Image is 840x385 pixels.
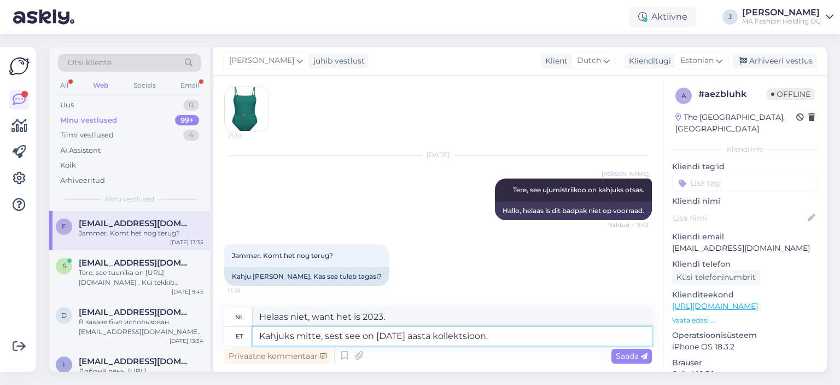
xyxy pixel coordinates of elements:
p: Klienditeekond [672,289,818,301]
span: s [62,262,66,270]
div: Email [178,78,201,93]
div: Klient [541,55,568,67]
div: Hallo, helaas is dit badpak niet op voorraad. [495,202,652,220]
span: Jammer. Komt het nog terug? [232,251,333,260]
div: MA Fashion Holding OÜ [742,17,821,26]
span: Ipodgurskaa115@gmail.com [79,357,192,366]
div: Privaatne kommentaar [224,349,331,364]
div: Minu vestlused [60,115,117,126]
p: Operatsioonisüsteem [672,330,818,341]
div: Küsi telefoninumbrit [672,270,760,285]
div: Tiimi vestlused [60,130,114,141]
div: Kahju [PERSON_NAME]. Kas see tuleb tagasi? [224,267,389,286]
div: Arhiveeri vestlus [733,54,817,68]
div: [DATE] 13:34 [170,337,203,345]
span: Estonian [680,55,714,67]
div: 4 [183,130,199,141]
span: Offline [767,88,815,100]
span: Saada [616,351,647,361]
span: a [681,91,686,100]
div: All [58,78,71,93]
div: Kliendi info [672,145,818,154]
div: Uus [60,100,74,111]
a: [URL][DOMAIN_NAME] [672,301,758,311]
span: s.torbova@abv.bg [79,258,192,268]
span: f [62,222,66,231]
p: Kliendi nimi [672,196,818,207]
div: Tere, see tuunika on [URL][DOMAIN_NAME] . Kui tekkib probleem aadressi sisestamisega, palun andke... [79,268,203,288]
span: 13:35 [227,286,269,295]
textarea: Helaas niet, want het is 2023. [253,308,652,326]
div: # aezbluhk [698,88,767,101]
img: Attachment [225,87,269,131]
div: [PERSON_NAME] [742,8,821,17]
span: Minu vestlused [105,194,154,204]
div: Web [91,78,110,93]
span: 21:30 [228,131,269,140]
div: Socials [131,78,158,93]
p: Safari 18.3.1 [672,369,818,380]
div: 0 [183,100,199,111]
span: [PERSON_NAME] [602,170,649,178]
div: [DATE] [224,150,652,160]
span: Dutch [577,55,601,67]
span: [PERSON_NAME] [229,55,294,67]
div: et [236,327,243,346]
div: J [722,9,738,25]
a: [PERSON_NAME]MA Fashion Holding OÜ [742,8,833,26]
span: Tere, see ujumistriikoo on kahjuks otsas. [513,186,644,194]
div: Kõik [60,160,76,171]
p: Kliendi tag'id [672,161,818,173]
p: Vaata edasi ... [672,315,818,325]
p: [EMAIL_ADDRESS][DOMAIN_NAME] [672,243,818,254]
div: Klienditugi [625,55,671,67]
input: Lisa tag [672,175,818,191]
span: I [63,360,65,369]
div: 99+ [175,115,199,126]
span: fjordengek16@hotmail.com [79,219,192,228]
img: Askly Logo [9,56,30,77]
span: d [61,311,67,319]
div: AI Assistent [60,145,101,156]
span: Nähtud ✓ 9:43 [608,221,649,229]
p: Brauser [672,357,818,369]
div: Arhiveeritud [60,175,105,186]
input: Lisa nimi [673,212,806,224]
p: iPhone OS 18.3.2 [672,341,818,353]
div: Jammer. Komt het nog terug? [79,228,203,238]
div: nl [235,308,244,326]
div: Aktiivne [629,7,696,27]
div: [DATE] 13:35 [170,238,203,246]
div: The [GEOGRAPHIC_DATA], [GEOGRAPHIC_DATA] [675,112,796,135]
span: Otsi kliente [68,57,112,68]
p: Kliendi telefon [672,258,818,270]
p: Kliendi email [672,231,818,243]
div: В заказе был использован [EMAIL_ADDRESS][DOMAIN_NAME] эмейл [79,317,203,337]
div: juhib vestlust [309,55,365,67]
span: dshkodrova@aol.co.uk [79,307,192,317]
textarea: Kahjuks mitte, sest see on [DATE] aasta kollektsioon. [253,327,652,346]
div: [DATE] 9:45 [172,288,203,296]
